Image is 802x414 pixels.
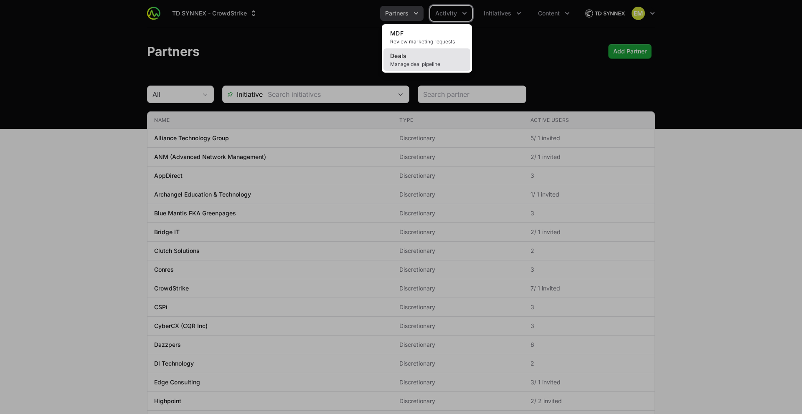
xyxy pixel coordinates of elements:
[430,6,472,21] div: Activity menu
[383,26,470,48] a: MDFReview marketing requests
[160,6,575,21] div: Main navigation
[383,48,470,71] a: DealsManage deal pipeline
[390,30,404,37] span: MDF
[390,52,407,59] span: Deals
[390,38,464,45] span: Review marketing requests
[390,61,464,68] span: Manage deal pipeline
